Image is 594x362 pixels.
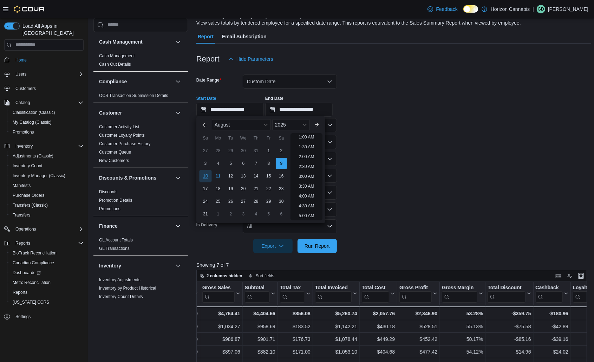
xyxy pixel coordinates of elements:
a: New Customers [99,158,129,163]
div: $2,057.76 [362,309,395,318]
div: Th [250,132,262,144]
button: Operations [1,224,86,234]
button: Open list of options [327,173,333,179]
span: Dashboards [10,269,84,277]
button: Manifests [7,181,86,190]
button: Gross Sales [202,284,240,302]
button: Inventory [174,261,182,270]
button: Reports [1,238,86,248]
h3: Customer [99,109,122,116]
button: Inventory [1,141,86,151]
div: Gigi Dodds [537,5,545,13]
div: day-23 [276,183,287,194]
span: [US_STATE] CCRS [13,299,49,305]
span: Customer Activity List [99,124,139,129]
button: Catalog [13,98,33,107]
a: Customer Queue [99,149,131,154]
button: Subtotal [245,284,275,302]
span: Report [198,30,214,44]
p: [PERSON_NAME] [548,5,588,13]
li: 3:00 AM [296,172,317,181]
span: Metrc Reconciliation [10,278,84,287]
span: Customer Queue [99,149,131,155]
label: Date Range [196,77,221,83]
span: Settings [15,314,31,319]
div: Subtotal [245,284,270,302]
div: Gross Profit [399,284,432,302]
button: Total Tax [280,284,311,302]
span: Export [257,239,288,253]
a: Promotion Details [99,198,132,202]
button: Inventory [13,142,35,150]
span: Promotion Details [99,197,132,203]
span: Load All Apps in [GEOGRAPHIC_DATA] [20,22,84,37]
span: Classification (Classic) [10,108,84,117]
button: Enter fullscreen [577,272,585,280]
div: day-5 [263,208,274,220]
div: day-8 [263,158,274,169]
a: Inventory by Product Historical [99,285,156,290]
div: day-14 [250,170,262,182]
div: Total Tax [280,284,305,291]
a: Promotions [99,206,120,211]
div: Customer [93,122,188,167]
button: Cash Management [174,37,182,46]
label: End Date [265,96,283,101]
div: day-7 [250,158,262,169]
nav: Complex example [4,52,84,340]
button: Inventory [99,262,172,269]
button: Transfers (Classic) [7,200,86,210]
span: Home [13,56,84,64]
button: Customer [99,109,172,116]
span: Settings [13,312,84,321]
span: Metrc Reconciliation [13,280,51,285]
div: day-20 [238,183,249,194]
span: Classification (Classic) [13,110,55,115]
button: Open list of options [327,156,333,162]
div: day-13 [238,170,249,182]
span: Transfers (Classic) [13,202,48,208]
p: Horizon Cannabis [491,5,530,13]
li: 3:30 AM [296,182,317,190]
button: Promotions [7,127,86,137]
span: OCS Transaction Submission Details [99,92,168,98]
h3: Cash Management [99,38,143,45]
span: Customers [15,86,36,91]
div: day-30 [238,145,249,156]
div: Finance [93,235,188,255]
ul: Time [291,133,322,220]
a: Adjustments (Classic) [10,152,56,160]
label: Start Date [196,96,216,101]
div: $0.00 [164,309,198,318]
div: day-31 [250,145,262,156]
button: Canadian Compliance [7,258,86,268]
span: Purchase Orders [13,193,45,198]
span: Inventory Count [10,162,84,170]
a: OCS Transaction Submission Details [99,93,168,98]
div: day-29 [263,196,274,207]
span: Cash Out Details [99,61,131,67]
h3: Compliance [99,78,127,85]
span: BioTrack Reconciliation [13,250,57,256]
span: 2025 [275,122,286,128]
a: Feedback [425,2,460,16]
span: Inventory [15,143,33,149]
div: day-31 [200,208,211,220]
div: day-22 [263,183,274,194]
a: Metrc Reconciliation [10,278,53,287]
div: day-28 [250,196,262,207]
a: Home [13,56,30,64]
div: Total Invoiced [315,284,352,291]
div: Button. Open the year selector. 2025 is currently selected. [272,119,310,130]
button: BioTrack Reconciliation [7,248,86,258]
div: $4,764.41 [202,309,240,318]
div: day-17 [200,183,211,194]
span: Sort fields [256,273,274,279]
span: Users [13,70,84,78]
div: day-3 [200,158,211,169]
button: Export [253,239,293,253]
button: Inventory Manager (Classic) [7,171,86,181]
a: Transfers [10,211,33,219]
h3: Inventory [99,262,121,269]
